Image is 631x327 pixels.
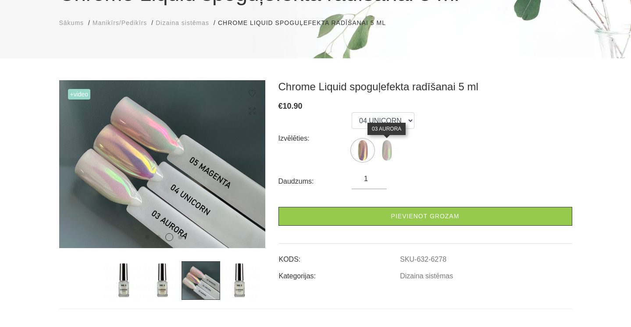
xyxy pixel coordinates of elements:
[145,235,150,239] button: 1 of 4
[156,19,209,26] span: Dizaina sistēmas
[278,102,283,110] span: €
[400,256,446,263] a: SKU-632-6278
[59,18,84,28] a: Sākums
[156,18,209,28] a: Dizaina sistēmas
[178,235,182,239] button: 4 of 4
[59,19,84,26] span: Sākums
[283,102,303,110] span: 10.90
[400,272,453,280] a: Dizaina sistēmas
[278,132,352,146] div: Izvēlēties:
[220,261,259,300] img: ...
[104,261,143,300] img: ...
[278,207,572,226] a: Pievienot grozam
[278,248,400,265] td: KODS:
[278,174,352,188] div: Daudzums:
[156,235,160,239] button: 2 of 4
[68,89,91,100] span: +Video
[218,18,395,28] li: Chrome Liquid spoguļefekta radīšanai 5 ml
[93,18,147,28] a: Manikīrs/Pedikīrs
[182,261,220,300] img: ...
[165,233,173,241] button: 3 of 4
[93,19,147,26] span: Manikīrs/Pedikīrs
[278,80,572,93] h3: Chrome Liquid spoguļefekta radīšanai 5 ml
[376,139,398,161] img: ...
[352,139,374,161] img: ...
[278,265,400,281] td: Kategorijas:
[59,80,265,248] img: ...
[143,261,182,300] img: ...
